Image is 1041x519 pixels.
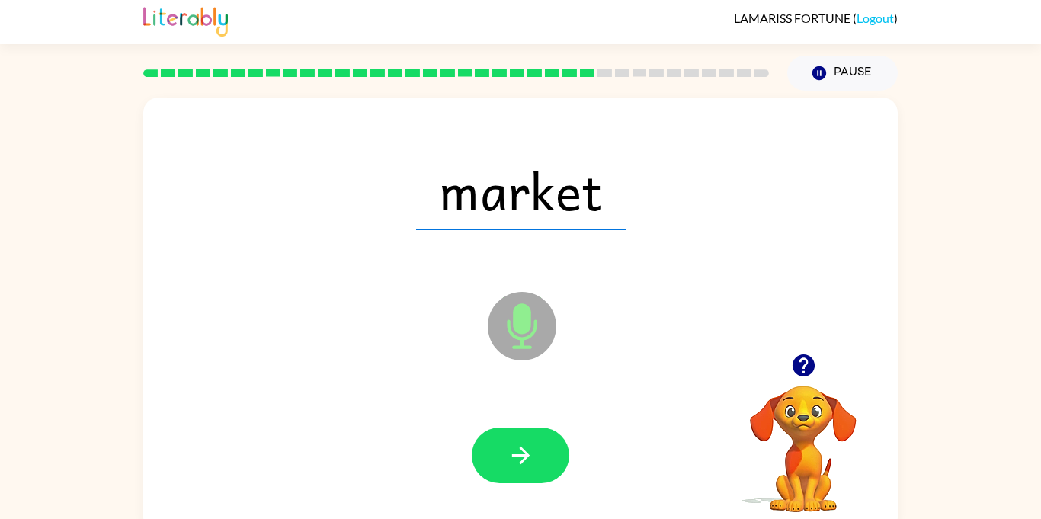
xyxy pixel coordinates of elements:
span: market [416,151,626,230]
video: Your browser must support playing .mp4 files to use Literably. Please try using another browser. [727,362,879,514]
a: Logout [857,11,894,25]
div: ( ) [734,11,898,25]
span: LAMARISS FORTUNE [734,11,853,25]
img: Literably [143,3,228,37]
button: Pause [787,56,898,91]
